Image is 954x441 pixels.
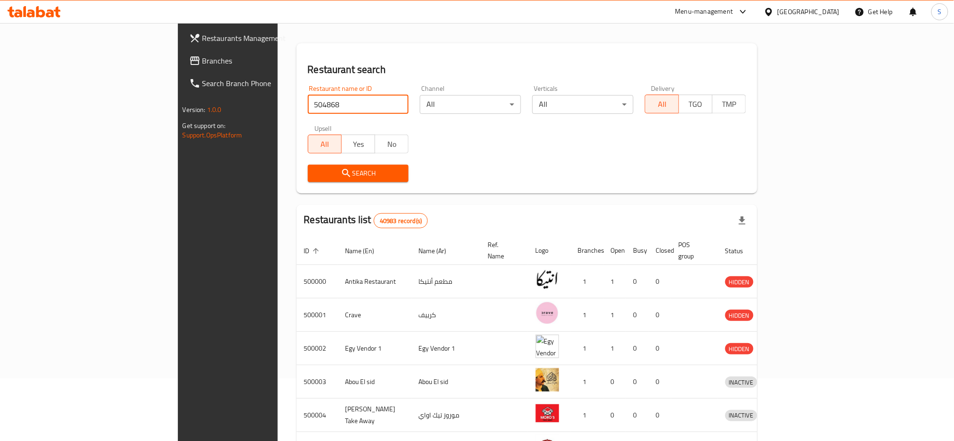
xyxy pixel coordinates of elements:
td: Egy Vendor 1 [411,332,481,365]
img: Egy Vendor 1 [536,335,559,358]
td: 0 [649,265,671,298]
td: 0 [603,365,626,399]
span: No [379,137,405,151]
span: INACTIVE [725,377,757,388]
div: HIDDEN [725,343,754,354]
td: 0 [649,298,671,332]
div: Export file [731,209,754,232]
td: 1 [570,399,603,432]
span: Status [725,245,756,257]
div: HIDDEN [725,276,754,288]
a: Search Branch Phone [182,72,337,95]
td: 1 [603,265,626,298]
td: 1 [570,298,603,332]
th: Busy [626,236,649,265]
label: Delivery [651,85,675,92]
h2: Restaurant search [308,63,746,77]
span: TGO [683,97,709,111]
button: All [645,95,679,113]
span: Name (Ar) [419,245,459,257]
h2: Menu management [297,9,389,24]
span: 1.0.0 [207,104,222,116]
td: Abou El sid [411,365,481,399]
td: Antika Restaurant [338,265,411,298]
span: All [312,137,338,151]
input: Search for restaurant name or ID.. [308,95,409,114]
span: POS group [679,239,706,262]
span: 40983 record(s) [374,216,427,225]
span: Get support on: [183,120,226,132]
button: No [375,135,409,153]
span: INACTIVE [725,410,757,421]
a: Restaurants Management [182,27,337,49]
span: HIDDEN [725,344,754,354]
img: Abou El sid [536,368,559,392]
span: Name (En) [345,245,387,257]
div: Total records count [374,213,428,228]
span: Search Branch Phone [202,78,330,89]
button: Search [308,165,409,182]
td: 0 [626,332,649,365]
td: 1 [603,298,626,332]
td: Abou El sid [338,365,411,399]
button: Yes [341,135,375,153]
span: Version: [183,104,206,116]
div: [GEOGRAPHIC_DATA] [778,7,840,17]
span: HIDDEN [725,277,754,288]
td: 0 [626,298,649,332]
span: ID [304,245,322,257]
td: [PERSON_NAME] Take Away [338,399,411,432]
span: Ref. Name [488,239,517,262]
td: Egy Vendor 1 [338,332,411,365]
a: Support.OpsPlatform [183,129,242,141]
td: كرييف [411,298,481,332]
label: Upsell [314,125,332,132]
th: Open [603,236,626,265]
button: TGO [679,95,713,113]
span: Search [315,168,401,179]
th: Logo [528,236,570,265]
td: 1 [570,332,603,365]
img: Moro's Take Away [536,401,559,425]
td: 1 [603,332,626,365]
td: 0 [626,399,649,432]
div: Menu-management [675,6,733,17]
td: Crave [338,298,411,332]
a: Branches [182,49,337,72]
span: HIDDEN [725,310,754,321]
span: TMP [716,97,742,111]
td: مطعم أنتيكا [411,265,481,298]
button: All [308,135,342,153]
th: Closed [649,236,671,265]
button: TMP [712,95,746,113]
td: 0 [626,265,649,298]
td: 0 [649,365,671,399]
td: 1 [570,365,603,399]
span: Yes [345,137,371,151]
td: 0 [649,399,671,432]
td: 0 [649,332,671,365]
div: All [420,95,521,114]
img: Antika Restaurant [536,268,559,291]
td: 1 [570,265,603,298]
th: Branches [570,236,603,265]
td: 0 [626,365,649,399]
span: Restaurants Management [202,32,330,44]
span: All [649,97,675,111]
td: 0 [603,399,626,432]
div: All [532,95,633,114]
h2: Restaurants list [304,213,428,228]
span: Branches [202,55,330,66]
td: موروز تيك اواي [411,399,481,432]
span: S [938,7,942,17]
img: Crave [536,301,559,325]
